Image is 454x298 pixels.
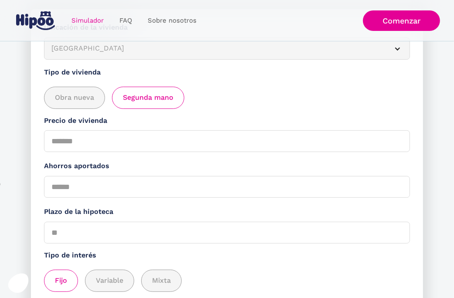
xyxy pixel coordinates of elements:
label: Plazo de la hipoteca [44,207,410,217]
a: Simulador [64,12,112,29]
span: Mixta [152,275,171,286]
span: Variable [96,275,123,286]
label: Ahorros aportados [44,161,410,172]
label: Tipo de vivienda [44,67,410,78]
div: [GEOGRAPHIC_DATA] [51,43,382,54]
div: add_description_here [44,87,410,109]
span: Fijo [55,275,67,286]
span: Obra nueva [55,92,94,103]
label: Tipo de interés [44,250,410,261]
a: Sobre nosotros [140,12,204,29]
div: add_description_here [44,270,410,292]
article: [GEOGRAPHIC_DATA] [44,37,410,60]
span: Segunda mano [123,92,173,103]
a: FAQ [112,12,140,29]
a: Comenzar [363,10,440,31]
a: home [14,8,57,34]
label: Precio de vivienda [44,115,410,126]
